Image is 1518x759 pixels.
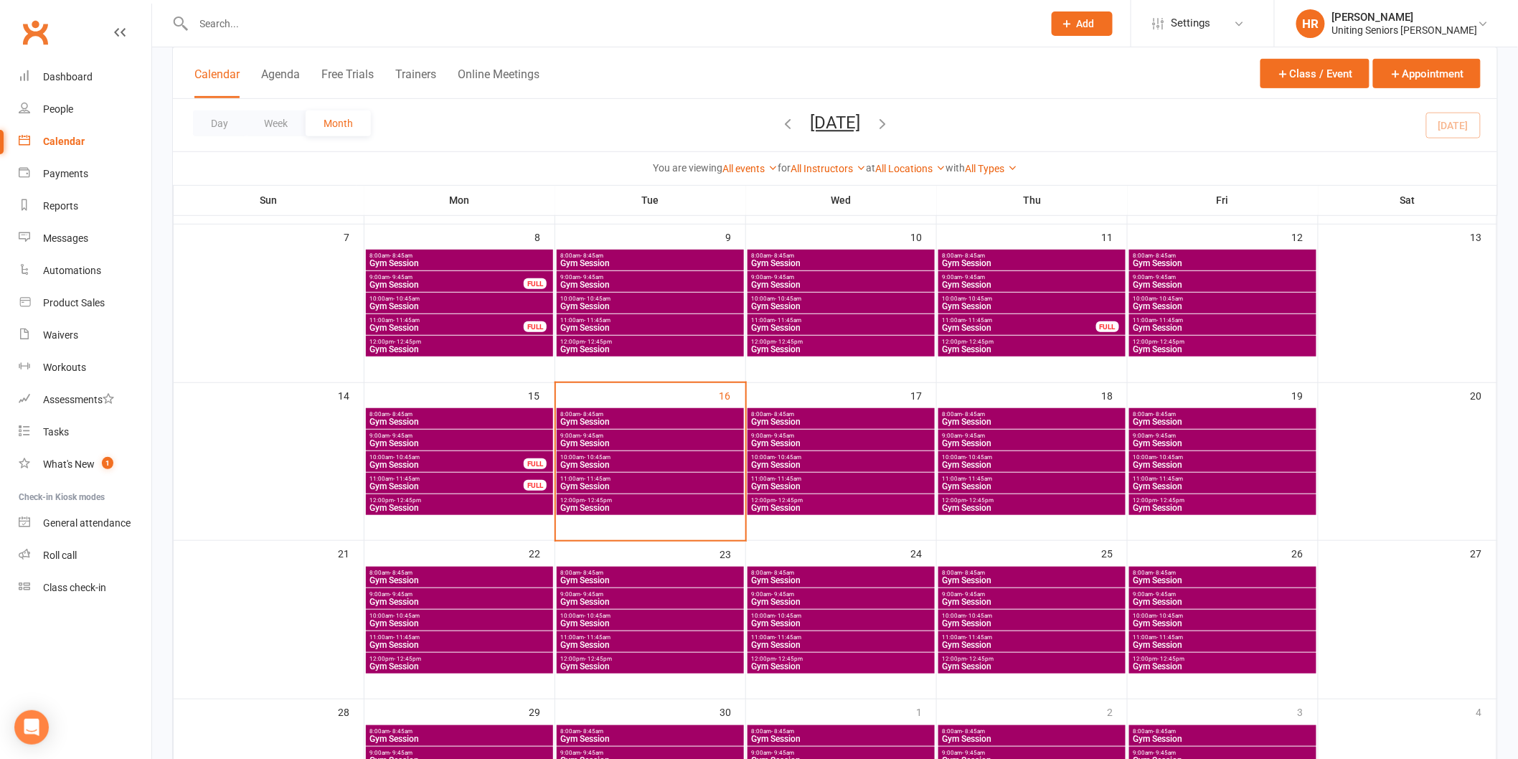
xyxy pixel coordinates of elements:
[771,433,794,439] span: - 9:45am
[1132,259,1314,268] span: Gym Session
[1319,185,1497,215] th: Sat
[1132,280,1314,289] span: Gym Session
[750,339,932,345] span: 12:00pm
[750,324,932,332] span: Gym Session
[43,426,69,438] div: Tasks
[369,634,550,641] span: 11:00am
[369,619,550,628] span: Gym Session
[560,296,741,302] span: 10:00am
[941,324,1097,332] span: Gym Session
[1132,253,1314,259] span: 8:00am
[1101,225,1127,248] div: 11
[306,110,371,136] button: Month
[369,439,550,448] span: Gym Session
[560,339,741,345] span: 12:00pm
[771,411,794,418] span: - 8:45am
[369,296,550,302] span: 10:00am
[750,418,932,426] span: Gym Session
[369,482,524,491] span: Gym Session
[393,634,420,641] span: - 11:45am
[560,302,741,311] span: Gym Session
[941,497,1123,504] span: 12:00pm
[19,352,151,384] a: Workouts
[722,163,778,174] a: All events
[941,634,1123,641] span: 11:00am
[1156,634,1183,641] span: - 11:45am
[560,504,741,512] span: Gym Session
[369,598,550,606] span: Gym Session
[775,476,801,482] span: - 11:45am
[1132,634,1314,641] span: 11:00am
[750,259,932,268] span: Gym Session
[369,576,550,585] span: Gym Session
[1132,411,1314,418] span: 8:00am
[1156,317,1183,324] span: - 11:45am
[529,541,555,565] div: 22
[1132,476,1314,482] span: 11:00am
[43,136,85,147] div: Calendar
[585,339,612,345] span: - 12:45pm
[775,317,801,324] span: - 11:45am
[1132,461,1314,469] span: Gym Session
[560,598,741,606] span: Gym Session
[390,570,412,576] span: - 8:45am
[560,454,741,461] span: 10:00am
[1153,411,1176,418] span: - 8:45am
[750,302,932,311] span: Gym Session
[1052,11,1113,36] button: Add
[524,321,547,332] div: FULL
[966,634,992,641] span: - 11:45am
[791,163,866,174] a: All Instructors
[1132,454,1314,461] span: 10:00am
[43,329,78,341] div: Waivers
[750,461,932,469] span: Gym Session
[580,411,603,418] span: - 8:45am
[14,710,49,745] div: Open Intercom Messenger
[1292,225,1318,248] div: 12
[775,634,801,641] span: - 11:45am
[750,591,932,598] span: 9:00am
[966,296,992,302] span: - 10:45am
[1077,18,1095,29] span: Add
[393,454,420,461] span: - 10:45am
[962,570,985,576] span: - 8:45am
[43,394,114,405] div: Assessments
[966,454,992,461] span: - 10:45am
[941,570,1123,576] span: 8:00am
[750,454,932,461] span: 10:00am
[524,278,547,289] div: FULL
[1096,321,1119,332] div: FULL
[390,411,412,418] span: - 8:45am
[941,274,1123,280] span: 9:00am
[394,339,421,345] span: - 12:45pm
[560,476,741,482] span: 11:00am
[750,482,932,491] span: Gym Session
[560,280,741,289] span: Gym Session
[750,570,932,576] span: 8:00am
[941,418,1123,426] span: Gym Session
[560,324,741,332] span: Gym Session
[19,287,151,319] a: Product Sales
[560,482,741,491] span: Gym Session
[941,317,1097,324] span: 11:00am
[1260,59,1369,88] button: Class / Event
[364,185,555,215] th: Mon
[750,619,932,628] span: Gym Session
[19,190,151,222] a: Reports
[43,362,86,373] div: Workouts
[369,259,550,268] span: Gym Session
[1132,317,1314,324] span: 11:00am
[338,541,364,565] div: 21
[369,418,550,426] span: Gym Session
[560,259,741,268] span: Gym Session
[193,110,246,136] button: Day
[174,185,364,215] th: Sun
[750,634,932,641] span: 11:00am
[369,317,524,324] span: 11:00am
[750,433,932,439] span: 9:00am
[750,497,932,504] span: 12:00pm
[1156,476,1183,482] span: - 11:45am
[580,433,603,439] span: - 9:45am
[560,570,741,576] span: 8:00am
[369,253,550,259] span: 8:00am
